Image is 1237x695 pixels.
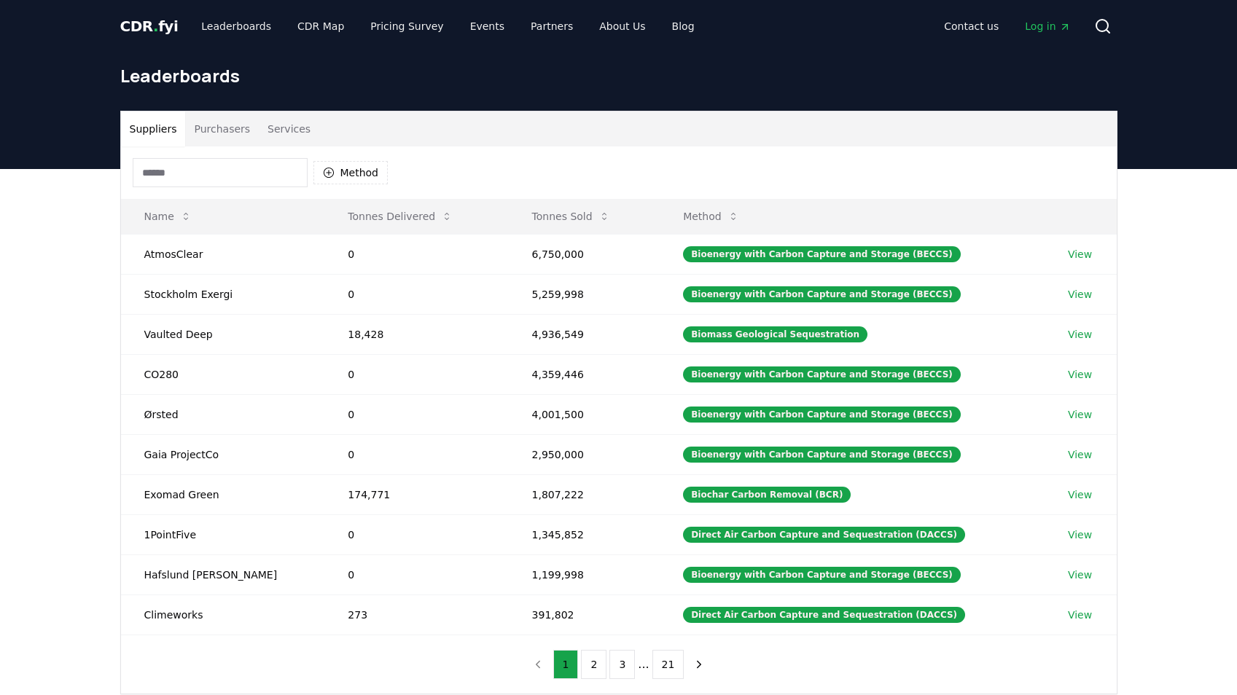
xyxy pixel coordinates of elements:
button: Name [133,202,203,231]
div: Biochar Carbon Removal (BCR) [683,487,851,503]
button: next page [687,650,711,679]
td: 0 [324,274,508,314]
a: View [1068,447,1092,462]
td: 1,199,998 [509,554,660,594]
td: 0 [324,394,508,434]
nav: Main [190,13,706,39]
td: 1,345,852 [509,514,660,554]
button: 21 [652,650,684,679]
a: Events [458,13,516,39]
button: 1 [553,650,579,679]
div: Direct Air Carbon Capture and Sequestration (DACCS) [683,607,965,623]
div: Biomass Geological Sequestration [683,326,867,342]
td: Climeworks [121,594,325,635]
div: Bioenergy with Carbon Capture and Storage (BECCS) [683,407,961,423]
li: ... [638,656,649,673]
a: Pricing Survey [359,13,455,39]
button: Tonnes Sold [520,202,622,231]
td: Hafslund [PERSON_NAME] [121,554,325,594]
td: Exomad Green [121,474,325,514]
td: 1,807,222 [509,474,660,514]
a: CDR.fyi [120,16,179,36]
a: View [1068,287,1092,302]
td: Gaia ProjectCo [121,434,325,474]
button: Suppliers [121,111,186,146]
td: 5,259,998 [509,274,660,314]
div: Direct Air Carbon Capture and Sequestration (DACCS) [683,527,965,543]
td: 4,359,446 [509,354,660,394]
a: View [1068,527,1092,542]
td: Stockholm Exergi [121,274,325,314]
td: 174,771 [324,474,508,514]
a: Log in [1013,13,1082,39]
a: About Us [588,13,657,39]
td: Vaulted Deep [121,314,325,354]
td: 4,001,500 [509,394,660,434]
div: Bioenergy with Carbon Capture and Storage (BECCS) [683,567,961,583]
a: Contact us [932,13,1010,39]
div: Bioenergy with Carbon Capture and Storage (BECCS) [683,447,961,463]
td: 0 [324,354,508,394]
a: Partners [519,13,585,39]
td: 273 [324,594,508,635]
a: Leaderboards [190,13,283,39]
td: 0 [324,514,508,554]
a: View [1068,327,1092,342]
td: 4,936,549 [509,314,660,354]
div: Bioenergy with Carbon Capture and Storage (BECCS) [683,286,961,302]
td: 0 [324,554,508,594]
td: 6,750,000 [509,234,660,274]
a: Blog [660,13,706,39]
button: Purchasers [185,111,259,146]
a: View [1068,367,1092,382]
td: 2,950,000 [509,434,660,474]
a: View [1068,568,1092,582]
td: AtmosClear [121,234,325,274]
button: Tonnes Delivered [336,202,464,231]
nav: Main [932,13,1082,39]
td: 391,802 [509,594,660,635]
a: View [1068,247,1092,262]
h1: Leaderboards [120,64,1117,87]
span: Log in [1025,19,1070,34]
td: 18,428 [324,314,508,354]
span: . [153,17,158,35]
a: View [1068,608,1092,622]
button: Method [671,202,751,231]
div: Bioenergy with Carbon Capture and Storage (BECCS) [683,246,961,262]
button: Method [313,161,389,184]
td: 0 [324,234,508,274]
td: 1PointFive [121,514,325,554]
a: CDR Map [286,13,356,39]
td: CO280 [121,354,325,394]
a: View [1068,487,1092,502]
td: 0 [324,434,508,474]
span: CDR fyi [120,17,179,35]
td: Ørsted [121,394,325,434]
button: 2 [581,650,606,679]
button: Services [259,111,319,146]
div: Bioenergy with Carbon Capture and Storage (BECCS) [683,366,961,382]
button: 3 [609,650,635,679]
a: View [1068,407,1092,422]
